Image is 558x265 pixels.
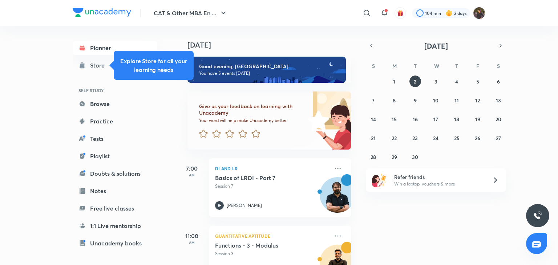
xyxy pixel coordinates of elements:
abbr: September 24, 2025 [433,135,438,142]
abbr: Thursday [455,62,458,69]
abbr: Monday [392,62,397,69]
abbr: September 25, 2025 [454,135,460,142]
abbr: September 29, 2025 [392,154,397,160]
img: Company Logo [73,8,131,17]
img: feedback_image [283,91,351,150]
button: September 12, 2025 [472,94,484,106]
abbr: September 10, 2025 [433,97,438,104]
button: September 27, 2025 [493,132,504,144]
button: September 13, 2025 [493,94,504,106]
abbr: Tuesday [414,62,417,69]
p: Your word will help make Unacademy better [199,118,305,123]
abbr: September 22, 2025 [392,135,397,142]
button: September 20, 2025 [493,113,504,125]
button: CAT & Other MBA En ... [149,6,232,20]
button: September 4, 2025 [451,76,462,87]
button: [DATE] [376,41,496,51]
abbr: Wednesday [434,62,439,69]
a: Store [73,58,157,73]
abbr: September 1, 2025 [393,78,395,85]
button: September 18, 2025 [451,113,462,125]
p: Session 3 [215,250,329,257]
a: Practice [73,114,157,129]
button: September 26, 2025 [472,132,484,144]
abbr: Saturday [497,62,500,69]
a: Unacademy books [73,236,157,250]
p: Win a laptop, vouchers & more [394,181,484,187]
a: Notes [73,184,157,198]
p: AM [177,240,206,245]
a: Playlist [73,149,157,163]
abbr: September 12, 2025 [475,97,480,104]
button: September 15, 2025 [388,113,400,125]
a: Company Logo [73,8,131,19]
button: September 25, 2025 [451,132,462,144]
p: [PERSON_NAME] [227,202,262,209]
button: September 28, 2025 [368,151,379,163]
img: evening [187,57,346,83]
abbr: September 27, 2025 [496,135,501,142]
abbr: September 28, 2025 [371,154,376,160]
button: September 19, 2025 [472,113,484,125]
button: September 10, 2025 [430,94,442,106]
a: Tests [73,131,157,146]
a: Browse [73,97,157,111]
abbr: September 30, 2025 [412,154,418,160]
a: Planner [73,41,157,55]
h6: SELF STUDY [73,84,157,97]
button: avatar [395,7,406,19]
a: Doubts & solutions [73,166,157,181]
h6: Refer friends [394,173,484,181]
div: Store [90,61,109,70]
button: September 2, 2025 [409,76,421,87]
abbr: September 14, 2025 [371,116,376,123]
abbr: September 5, 2025 [476,78,479,85]
span: [DATE] [424,41,448,51]
abbr: September 13, 2025 [496,97,501,104]
abbr: September 18, 2025 [454,116,459,123]
abbr: September 26, 2025 [475,135,480,142]
button: September 6, 2025 [493,76,504,87]
abbr: September 8, 2025 [393,97,396,104]
abbr: September 16, 2025 [413,116,418,123]
h5: Functions - 3 - Modulus [215,242,306,249]
abbr: September 21, 2025 [371,135,376,142]
img: avatar [397,10,404,16]
button: September 17, 2025 [430,113,442,125]
button: September 22, 2025 [388,132,400,144]
button: September 1, 2025 [388,76,400,87]
img: Bhumika Varshney [473,7,485,19]
p: DI and LR [215,164,329,173]
button: September 24, 2025 [430,132,442,144]
h4: [DATE] [187,41,358,49]
abbr: Friday [476,62,479,69]
abbr: September 7, 2025 [372,97,375,104]
button: September 14, 2025 [368,113,379,125]
button: September 29, 2025 [388,151,400,163]
abbr: September 17, 2025 [433,116,438,123]
p: Quantitative Aptitude [215,232,329,240]
h5: 11:00 [177,232,206,240]
h6: Good evening, [GEOGRAPHIC_DATA] [199,63,339,70]
img: ttu [533,211,542,220]
abbr: September 2, 2025 [414,78,416,85]
img: streak [445,9,453,17]
abbr: September 4, 2025 [455,78,458,85]
p: AM [177,173,206,177]
abbr: September 6, 2025 [497,78,500,85]
button: September 5, 2025 [472,76,484,87]
abbr: September 23, 2025 [412,135,418,142]
img: referral [372,173,387,187]
abbr: September 3, 2025 [434,78,437,85]
button: September 23, 2025 [409,132,421,144]
a: Free live classes [73,201,157,216]
h5: 7:00 [177,164,206,173]
img: Avatar [320,181,355,216]
button: September 30, 2025 [409,151,421,163]
h5: Basics of LRDI - Part 7 [215,174,306,182]
abbr: September 11, 2025 [454,97,459,104]
h6: Give us your feedback on learning with Unacademy [199,103,305,116]
abbr: September 20, 2025 [496,116,501,123]
button: September 8, 2025 [388,94,400,106]
button: September 11, 2025 [451,94,462,106]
